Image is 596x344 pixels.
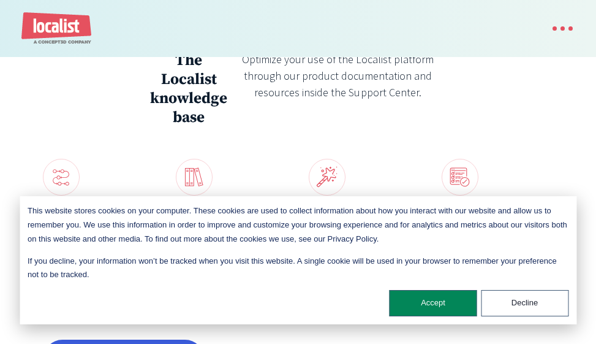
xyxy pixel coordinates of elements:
[149,51,228,127] h3: The Localist knowledge base
[390,290,477,316] button: Accept
[481,290,568,316] button: Decline
[20,196,576,324] div: Cookie banner
[28,204,568,246] p: This website stores cookies on your computer. These cookies are used to collect information about...
[228,51,447,101] div: Optimize your use of the Localist platform through our product documentation and resources inside...
[28,254,568,283] p: If you decline, your information won’t be tracked when you visit this website. A single cookie wi...
[21,12,93,45] a: home
[540,15,575,42] div: menu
